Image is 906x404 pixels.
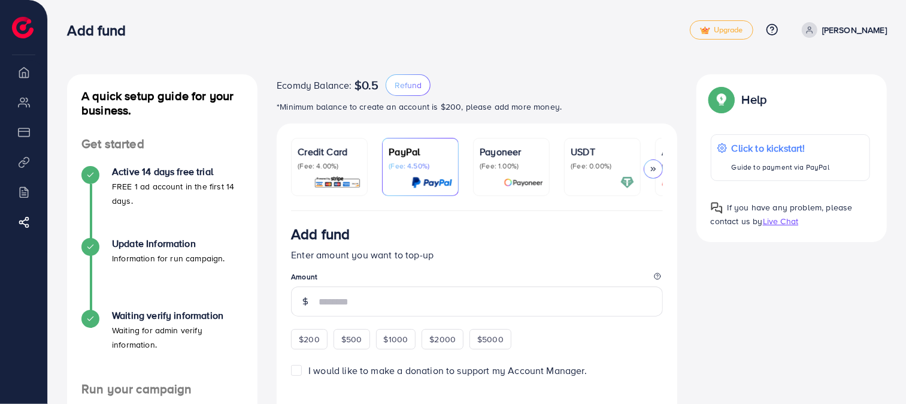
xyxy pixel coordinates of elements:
[277,78,352,92] span: Ecomdy Balance:
[711,202,723,214] img: Popup guide
[429,333,456,345] span: $2000
[308,364,587,377] span: I would like to make a donation to support my Account Manager.
[571,144,634,159] p: USDT
[112,310,243,321] h4: Waiting verify information
[112,166,243,177] h4: Active 14 days free trial
[700,26,710,35] img: tick
[395,79,422,91] span: Refund
[797,22,887,38] a: [PERSON_NAME]
[690,20,753,40] a: tickUpgrade
[742,92,767,107] p: Help
[299,333,320,345] span: $200
[291,272,663,287] legend: Amount
[298,144,361,159] p: Credit Card
[67,137,257,152] h4: Get started
[277,100,677,114] p: *Minimum balance to create an account is $200, please add more money.
[411,176,452,189] img: card
[711,201,853,227] span: If you have any problem, please contact us by
[571,161,634,171] p: (Fee: 0.00%)
[480,144,543,159] p: Payoneer
[341,333,362,345] span: $500
[822,23,887,37] p: [PERSON_NAME]
[112,179,243,208] p: FREE 1 ad account in the first 14 days.
[763,215,798,227] span: Live Chat
[477,333,504,345] span: $5000
[732,141,829,155] p: Click to kickstart!
[12,17,34,38] img: logo
[112,238,225,249] h4: Update Information
[354,78,379,92] span: $0.5
[732,160,829,174] p: Guide to payment via PayPal
[67,166,257,238] li: Active 14 days free trial
[67,238,257,310] li: Update Information
[662,144,725,159] p: Airwallex
[504,176,543,189] img: card
[67,22,135,39] h3: Add fund
[67,310,257,382] li: Waiting verify information
[67,89,257,117] h4: A quick setup guide for your business.
[662,161,725,171] p: (Fee: 0.00%)
[291,225,350,243] h3: Add fund
[700,26,743,35] span: Upgrade
[291,248,663,262] p: Enter amount you want to top-up
[855,350,897,395] iframe: Chat
[314,176,361,189] img: card
[389,161,452,171] p: (Fee: 4.50%)
[711,89,732,110] img: Popup guide
[384,333,408,345] span: $1000
[480,161,543,171] p: (Fee: 1.00%)
[67,382,257,397] h4: Run your campaign
[658,176,725,189] img: card
[298,161,361,171] p: (Fee: 4.00%)
[620,176,634,189] img: card
[112,251,225,266] p: Information for run campaign.
[389,144,452,159] p: PayPal
[112,323,243,352] p: Waiting for admin verify information.
[386,74,431,96] button: Refund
